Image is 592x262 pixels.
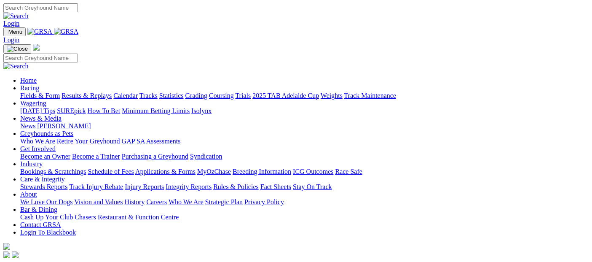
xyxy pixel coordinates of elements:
[321,92,343,99] a: Weights
[335,168,362,175] a: Race Safe
[20,176,65,183] a: Care & Integrity
[20,100,46,107] a: Wagering
[57,107,86,114] a: SUREpick
[20,168,86,175] a: Bookings & Scratchings
[3,36,19,43] a: Login
[75,213,179,221] a: Chasers Restaurant & Function Centre
[20,160,43,167] a: Industry
[8,29,22,35] span: Menu
[3,62,29,70] img: Search
[20,122,589,130] div: News & Media
[33,44,40,51] img: logo-grsa-white.png
[293,168,333,175] a: ICG Outcomes
[159,92,184,99] a: Statistics
[69,183,123,190] a: Track Injury Rebate
[27,28,52,35] img: GRSA
[88,107,121,114] a: How To Bet
[20,183,67,190] a: Stewards Reports
[3,243,10,250] img: logo-grsa-white.png
[209,92,234,99] a: Coursing
[20,92,60,99] a: Fields & Form
[139,92,158,99] a: Tracks
[20,229,76,236] a: Login To Blackbook
[233,168,291,175] a: Breeding Information
[122,138,181,145] a: GAP SA Assessments
[20,213,73,221] a: Cash Up Your Club
[190,153,222,160] a: Syndication
[260,183,291,190] a: Fact Sheets
[125,183,164,190] a: Injury Reports
[244,198,284,205] a: Privacy Policy
[20,138,55,145] a: Who We Are
[213,183,259,190] a: Rules & Policies
[191,107,212,114] a: Isolynx
[3,3,78,12] input: Search
[20,213,589,221] div: Bar & Dining
[3,54,78,62] input: Search
[146,198,167,205] a: Careers
[54,28,79,35] img: GRSA
[135,168,196,175] a: Applications & Forms
[3,44,31,54] button: Toggle navigation
[252,92,319,99] a: 2025 TAB Adelaide Cup
[20,198,589,206] div: About
[20,138,589,145] div: Greyhounds as Pets
[235,92,251,99] a: Trials
[37,122,91,130] a: [PERSON_NAME]
[3,27,26,36] button: Toggle navigation
[122,107,190,114] a: Minimum Betting Limits
[20,206,57,213] a: Bar & Dining
[20,153,589,160] div: Get Involved
[122,153,188,160] a: Purchasing a Greyhound
[20,107,55,114] a: [DATE] Tips
[12,251,19,258] img: twitter.svg
[20,107,589,115] div: Wagering
[20,122,35,130] a: News
[20,191,37,198] a: About
[124,198,145,205] a: History
[20,130,73,137] a: Greyhounds as Pets
[20,168,589,176] div: Industry
[113,92,138,99] a: Calendar
[88,168,134,175] a: Schedule of Fees
[20,153,70,160] a: Become an Owner
[344,92,396,99] a: Track Maintenance
[169,198,204,205] a: Who We Are
[185,92,207,99] a: Grading
[197,168,231,175] a: MyOzChase
[20,84,39,92] a: Racing
[20,92,589,100] div: Racing
[72,153,120,160] a: Become a Trainer
[20,198,72,205] a: We Love Our Dogs
[20,183,589,191] div: Care & Integrity
[7,46,28,52] img: Close
[20,115,62,122] a: News & Media
[166,183,212,190] a: Integrity Reports
[3,20,19,27] a: Login
[20,77,37,84] a: Home
[57,138,120,145] a: Retire Your Greyhound
[205,198,243,205] a: Strategic Plan
[3,12,29,20] img: Search
[74,198,123,205] a: Vision and Values
[3,251,10,258] img: facebook.svg
[293,183,332,190] a: Stay On Track
[20,221,61,228] a: Contact GRSA
[62,92,112,99] a: Results & Replays
[20,145,56,152] a: Get Involved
